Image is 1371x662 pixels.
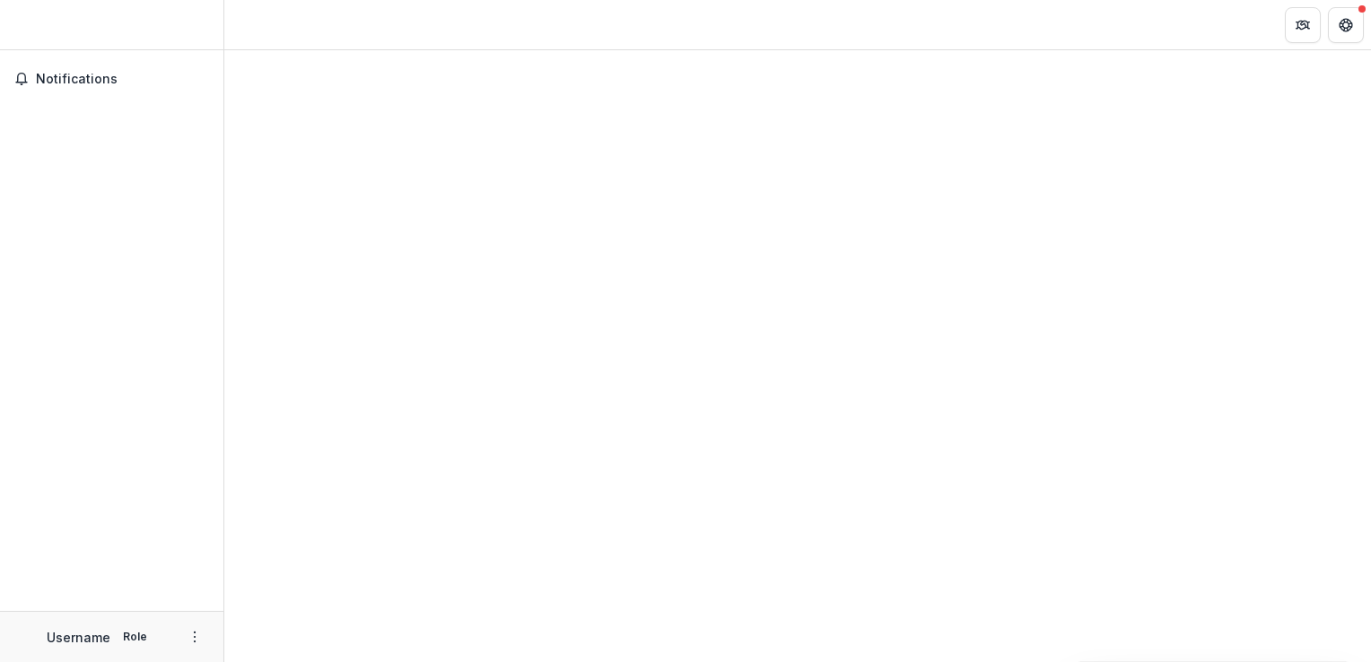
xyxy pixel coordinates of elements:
[184,626,205,648] button: More
[1285,7,1321,43] button: Partners
[118,629,153,645] p: Role
[47,628,110,647] p: Username
[36,72,209,87] span: Notifications
[7,65,216,93] button: Notifications
[1328,7,1364,43] button: Get Help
